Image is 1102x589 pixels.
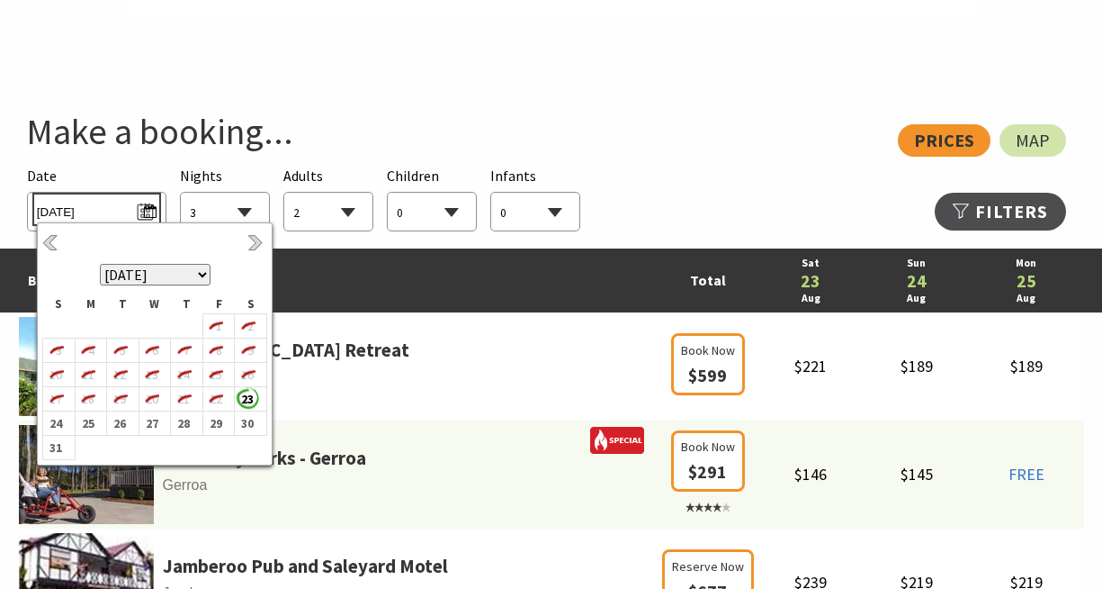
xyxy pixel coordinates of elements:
[658,249,758,313] td: Total
[139,412,163,435] b: 27
[767,290,855,307] a: Aug
[27,165,166,232] div: Please choose your desired arrival date
[43,436,67,459] b: 31
[681,437,735,457] span: Book Now
[43,363,67,386] i: 10
[235,339,258,362] i: 9
[37,197,157,222] span: [DATE]
[139,387,163,411] i: 20
[19,474,658,497] span: Gerroa
[873,290,960,307] a: Aug
[873,255,960,272] a: Sun
[235,294,267,314] th: S
[203,412,227,435] b: 29
[27,167,57,185] span: Date
[107,339,130,362] i: 5
[978,272,1074,290] a: 25
[387,167,439,185] span: Children
[107,412,139,436] td: 26
[107,412,130,435] b: 26
[202,412,235,436] td: 29
[203,387,227,411] i: 22
[171,412,194,435] b: 28
[43,294,76,314] th: S
[794,356,827,376] span: $221
[43,339,67,362] i: 3
[43,387,67,411] i: 17
[688,460,727,483] span: $291
[75,412,107,436] td: 25
[283,167,323,185] span: Adults
[235,387,267,412] td: 23
[19,249,658,313] td: Best Rates
[1010,356,1043,376] span: $189
[235,412,258,435] b: 30
[171,387,194,411] i: 21
[978,255,1074,272] a: Mon
[19,425,154,524] img: 341233-primary-1e441c39-47ed-43bc-a084-13db65cabecb.jpg
[19,317,154,416] img: parkridgea.jpg
[163,551,448,582] a: Jamberoo Pub and Saleyard Motel
[180,165,222,188] span: Nights
[76,387,99,411] i: 18
[76,412,99,435] b: 25
[139,294,171,314] th: W
[235,363,258,386] i: 16
[139,412,171,436] td: 27
[203,314,227,338] i: 1
[163,335,409,366] a: [GEOGRAPHIC_DATA] Retreat
[1008,464,1044,485] span: FREE
[671,367,745,385] a: Book Now $599
[794,464,827,485] span: $146
[767,272,855,290] a: 23
[43,412,67,435] b: 24
[171,294,203,314] th: T
[900,356,933,376] span: $189
[107,294,139,314] th: T
[873,272,960,290] a: 24
[688,364,727,386] span: $599
[107,387,130,411] i: 19
[171,412,203,436] td: 28
[43,412,76,436] td: 24
[43,436,76,460] td: 31
[76,339,99,362] i: 4
[202,294,235,314] th: F
[139,363,163,386] i: 13
[1016,133,1050,148] span: Map
[19,366,658,389] span: Gerringong
[767,255,855,272] a: Sat
[180,165,270,232] div: Choose a number of nights
[235,412,267,436] td: 30
[203,339,227,362] i: 8
[900,464,933,485] span: $145
[107,363,130,386] i: 12
[76,363,99,386] i: 11
[235,387,258,411] b: 23
[671,464,745,516] a: Book Now $291
[235,314,258,338] i: 2
[203,363,227,386] i: 15
[75,294,107,314] th: M
[490,167,536,185] span: Infants
[171,339,194,362] i: 7
[139,339,163,362] i: 6
[978,290,1074,307] a: Aug
[171,363,194,386] i: 14
[999,124,1066,157] a: Map
[681,340,735,360] span: Book Now
[672,557,744,576] span: Reserve Now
